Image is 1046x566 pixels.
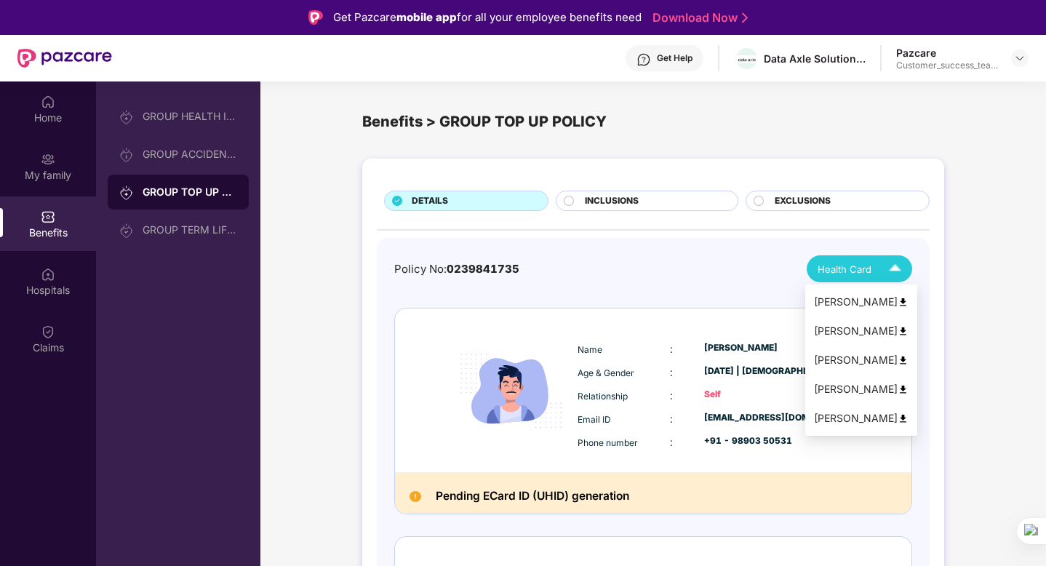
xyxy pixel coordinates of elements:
img: svg+xml;base64,PHN2ZyB4bWxucz0iaHR0cDovL3d3dy53My5vcmcvMjAwMC9zdmciIHdpZHRoPSI0OCIgaGVpZ2h0PSI0OC... [898,413,909,424]
img: WhatsApp%20Image%202022-10-27%20at%2012.58.27.jpeg [736,55,757,63]
span: Phone number [578,437,638,448]
img: Pending [410,491,421,503]
div: Pazcare [896,46,998,60]
div: Data Axle Solutions Private Limited [764,52,866,65]
span: : [670,436,673,448]
div: [PERSON_NAME] [704,341,854,355]
div: [PERSON_NAME] [814,352,909,368]
h2: Pending ECard ID (UHID) generation [436,487,629,506]
span: Health Card [818,262,871,276]
img: svg+xml;base64,PHN2ZyBpZD0iQmVuZWZpdHMiIHhtbG5zPSJodHRwOi8vd3d3LnczLm9yZy8yMDAwL3N2ZyIgd2lkdGg9Ij... [41,210,55,224]
span: : [670,366,673,378]
div: [PERSON_NAME] [814,323,909,339]
span: INCLUSIONS [585,194,639,208]
strong: mobile app [396,10,457,24]
div: Get Pazcare for all your employee benefits need [333,9,642,26]
img: svg+xml;base64,PHN2ZyB4bWxucz0iaHR0cDovL3d3dy53My5vcmcvMjAwMC9zdmciIHdpZHRoPSI0OCIgaGVpZ2h0PSI0OC... [898,384,909,395]
span: : [670,389,673,402]
img: svg+xml;base64,PHN2ZyBpZD0iRHJvcGRvd24tMzJ4MzIiIHhtbG5zPSJodHRwOi8vd3d3LnczLm9yZy8yMDAwL3N2ZyIgd2... [1014,52,1026,64]
img: Logo [308,10,323,25]
span: : [670,412,673,425]
img: New Pazcare Logo [17,49,112,68]
span: Name [578,344,602,355]
img: Icuh8uwCUCF+XjCZyLQsAKiDCM9HiE6CMYmKQaPGkZKaA32CAAACiQcFBJY0IsAAAAASUVORK5CYII= [882,256,908,282]
img: svg+xml;base64,PHN2ZyB3aWR0aD0iMjAiIGhlaWdodD0iMjAiIHZpZXdCb3g9IjAgMCAyMCAyMCIgZmlsbD0ibm9uZSIgeG... [119,186,134,200]
span: : [670,343,673,355]
div: Self [704,388,854,402]
div: GROUP TOP UP POLICY [143,185,237,199]
div: Policy No: [394,260,519,278]
img: svg+xml;base64,PHN2ZyBpZD0iQ2xhaW0iIHhtbG5zPSJodHRwOi8vd3d3LnczLm9yZy8yMDAwL3N2ZyIgd2lkdGg9IjIwIi... [41,324,55,339]
span: 0239841735 [447,262,519,276]
img: svg+xml;base64,PHN2ZyB4bWxucz0iaHR0cDovL3d3dy53My5vcmcvMjAwMC9zdmciIHdpZHRoPSI0OCIgaGVpZ2h0PSI0OC... [898,326,909,337]
img: icon [448,328,574,454]
img: svg+xml;base64,PHN2ZyB3aWR0aD0iMjAiIGhlaWdodD0iMjAiIHZpZXdCb3g9IjAgMCAyMCAyMCIgZmlsbD0ibm9uZSIgeG... [119,223,134,238]
div: Customer_success_team_lead [896,60,998,71]
img: svg+xml;base64,PHN2ZyB3aWR0aD0iMjAiIGhlaWdodD0iMjAiIHZpZXdCb3g9IjAgMCAyMCAyMCIgZmlsbD0ibm9uZSIgeG... [119,148,134,162]
img: svg+xml;base64,PHN2ZyB3aWR0aD0iMjAiIGhlaWdodD0iMjAiIHZpZXdCb3g9IjAgMCAyMCAyMCIgZmlsbD0ibm9uZSIgeG... [119,110,134,124]
img: svg+xml;base64,PHN2ZyB4bWxucz0iaHR0cDovL3d3dy53My5vcmcvMjAwMC9zdmciIHdpZHRoPSI0OCIgaGVpZ2h0PSI0OC... [898,355,909,366]
button: Health Card [807,255,912,282]
span: Age & Gender [578,367,634,378]
span: Relationship [578,391,628,402]
img: svg+xml;base64,PHN2ZyB4bWxucz0iaHR0cDovL3d3dy53My5vcmcvMjAwMC9zdmciIHdpZHRoPSI0OCIgaGVpZ2h0PSI0OC... [898,297,909,308]
div: Get Help [657,52,692,64]
div: +91 - 98903 50531 [704,434,854,448]
div: [PERSON_NAME] [814,381,909,397]
div: [EMAIL_ADDRESS][DOMAIN_NAME] [704,411,854,425]
div: [PERSON_NAME] [814,294,909,310]
div: Benefits > GROUP TOP UP POLICY [362,111,944,133]
img: Stroke [742,10,748,25]
span: EXCLUSIONS [775,194,831,208]
span: DETAILS [412,194,448,208]
a: Download Now [652,10,743,25]
img: svg+xml;base64,PHN2ZyBpZD0iSGVscC0zMngzMiIgeG1sbnM9Imh0dHA6Ly93d3cudzMub3JnLzIwMDAvc3ZnIiB3aWR0aD... [636,52,651,67]
img: svg+xml;base64,PHN2ZyBpZD0iSG9zcGl0YWxzIiB4bWxucz0iaHR0cDovL3d3dy53My5vcmcvMjAwMC9zdmciIHdpZHRoPS... [41,267,55,282]
img: svg+xml;base64,PHN2ZyB3aWR0aD0iMjAiIGhlaWdodD0iMjAiIHZpZXdCb3g9IjAgMCAyMCAyMCIgZmlsbD0ibm9uZSIgeG... [41,152,55,167]
div: GROUP TERM LIFE INSURANCE [143,224,237,236]
div: GROUP ACCIDENTAL INSURANCE [143,148,237,160]
img: svg+xml;base64,PHN2ZyBpZD0iSG9tZSIgeG1sbnM9Imh0dHA6Ly93d3cudzMub3JnLzIwMDAvc3ZnIiB3aWR0aD0iMjAiIG... [41,95,55,109]
div: GROUP HEALTH INSURANCE [143,111,237,122]
span: Email ID [578,414,611,425]
div: [DATE] | [DEMOGRAPHIC_DATA] [704,364,854,378]
div: [PERSON_NAME] [814,410,909,426]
